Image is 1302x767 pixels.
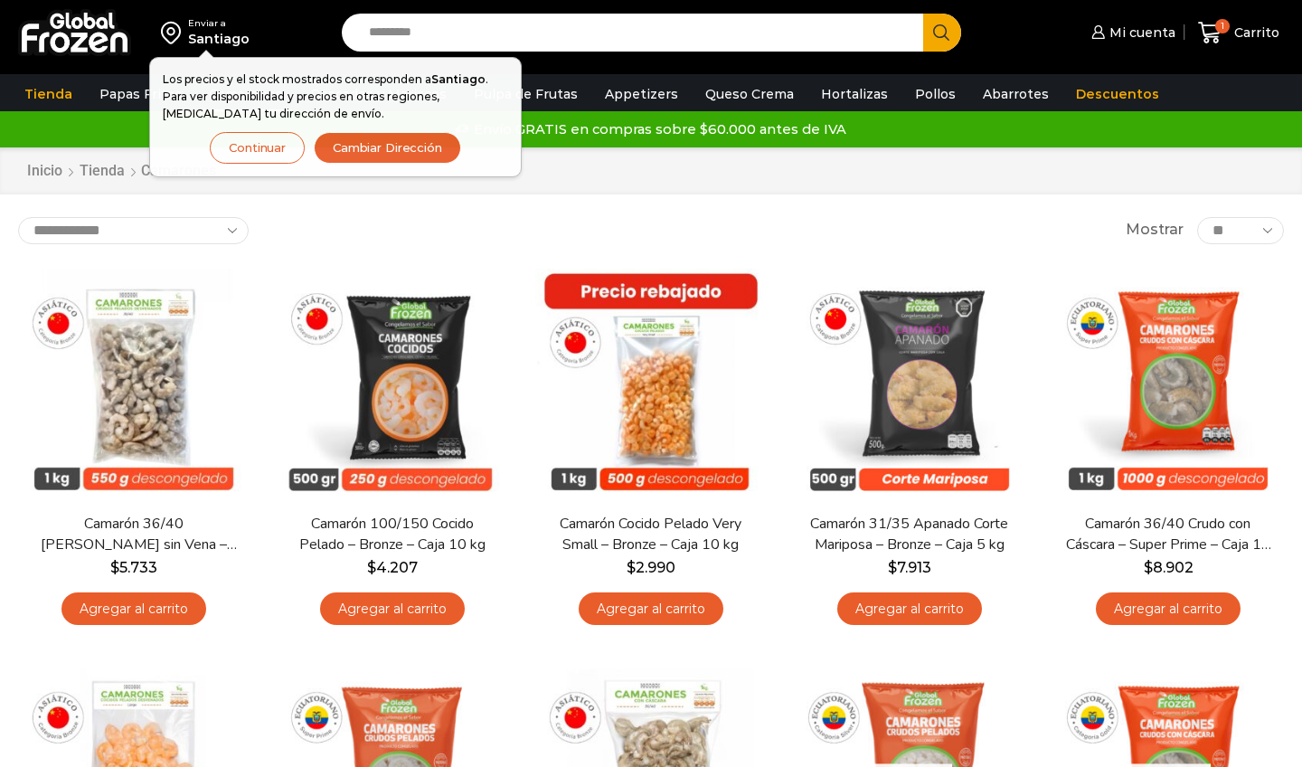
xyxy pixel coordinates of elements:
[1230,24,1279,42] span: Carrito
[906,77,965,111] a: Pollos
[188,17,250,30] div: Enviar a
[367,559,418,576] bdi: 4.207
[1215,19,1230,33] span: 1
[30,514,238,555] a: Camarón 36/40 [PERSON_NAME] sin Vena – Bronze – Caja 10 kg
[596,77,687,111] a: Appetizers
[974,77,1058,111] a: Abarrotes
[210,132,305,164] button: Continuar
[79,161,126,182] a: Tienda
[1193,12,1284,54] a: 1 Carrito
[696,77,803,111] a: Queso Crema
[806,514,1014,555] a: Camarón 31/35 Apanado Corte Mariposa – Bronze – Caja 5 kg
[15,77,81,111] a: Tienda
[837,592,982,626] a: Agregar al carrito: “Camarón 31/35 Apanado Corte Mariposa - Bronze - Caja 5 kg”
[1087,14,1175,51] a: Mi cuenta
[1126,220,1184,241] span: Mostrar
[812,77,897,111] a: Hortalizas
[367,559,376,576] span: $
[431,72,486,86] strong: Santiago
[1105,24,1175,42] span: Mi cuenta
[547,514,755,555] a: Camarón Cocido Pelado Very Small – Bronze – Caja 10 kg
[465,77,587,111] a: Pulpa de Frutas
[320,592,465,626] a: Agregar al carrito: “Camarón 100/150 Cocido Pelado - Bronze - Caja 10 kg”
[579,592,723,626] a: Agregar al carrito: “Camarón Cocido Pelado Very Small - Bronze - Caja 10 kg”
[26,161,216,182] nav: Breadcrumb
[627,559,636,576] span: $
[1144,559,1193,576] bdi: 8.902
[161,17,188,48] img: address-field-icon.svg
[627,559,675,576] bdi: 2.990
[163,71,508,123] p: Los precios y el stock mostrados corresponden a . Para ver disponibilidad y precios en otras regi...
[1096,592,1241,626] a: Agregar al carrito: “Camarón 36/40 Crudo con Cáscara - Super Prime - Caja 10 kg”
[18,217,249,244] select: Pedido de la tienda
[1064,514,1272,555] a: Camarón 36/40 Crudo con Cáscara – Super Prime – Caja 10 kg
[188,30,250,48] div: Santiago
[61,592,206,626] a: Agregar al carrito: “Camarón 36/40 Crudo Pelado sin Vena - Bronze - Caja 10 kg”
[888,559,897,576] span: $
[90,77,191,111] a: Papas Fritas
[110,559,119,576] span: $
[26,161,63,182] a: Inicio
[314,132,461,164] button: Cambiar Dirección
[1144,559,1153,576] span: $
[1067,77,1168,111] a: Descuentos
[110,559,157,576] bdi: 5.733
[923,14,961,52] button: Search button
[141,162,216,179] h1: Camarones
[288,514,496,555] a: Camarón 100/150 Cocido Pelado – Bronze – Caja 10 kg
[888,559,931,576] bdi: 7.913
